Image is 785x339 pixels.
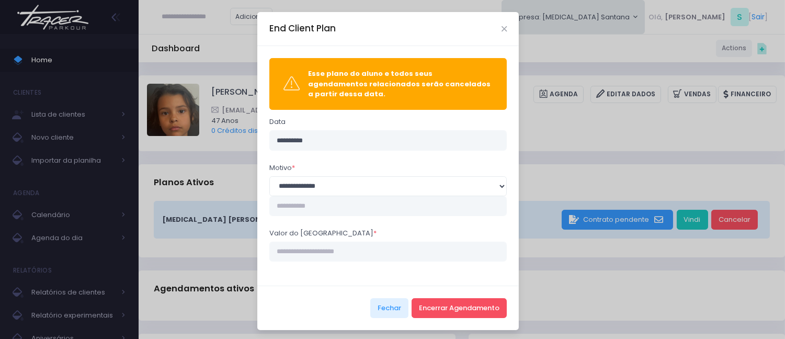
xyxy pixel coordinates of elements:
button: Close [502,26,507,31]
h5: End Client Plan [269,22,336,35]
label: Motivo [269,163,295,173]
label: Valor do [GEOGRAPHIC_DATA] [269,228,377,239]
label: Data [269,117,286,127]
div: Esse plano do aluno e todos seus agendamentos relacionados serão cancelados a partir dessa data. [308,69,493,99]
button: Encerrar Agendamento [412,298,507,318]
button: Fechar [370,298,408,318]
